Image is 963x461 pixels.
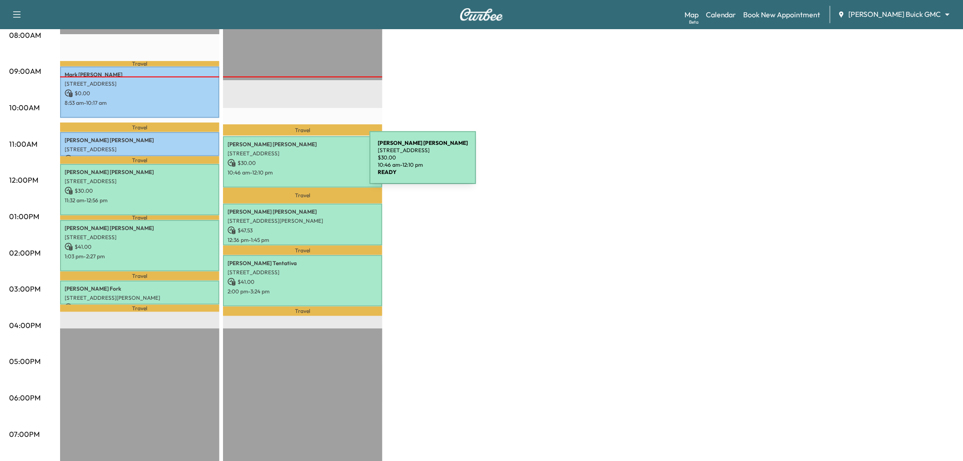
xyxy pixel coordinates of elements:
a: MapBeta [684,9,699,20]
p: 05:00PM [9,356,41,367]
p: [STREET_ADDRESS] [65,234,215,241]
p: [STREET_ADDRESS] [378,147,468,154]
p: 10:00AM [9,102,40,113]
p: $ 30.00 [65,155,215,163]
p: 8:53 am - 10:17 am [65,99,215,107]
p: [PERSON_NAME] Fork [65,285,215,292]
p: $ 30.00 [378,154,468,161]
p: 07:00PM [9,429,40,440]
p: Travel [60,61,219,67]
p: [STREET_ADDRESS] [65,80,215,87]
a: Calendar [706,9,736,20]
img: Curbee Logo [460,8,503,21]
p: [STREET_ADDRESS] [65,146,215,153]
p: Travel [223,246,382,255]
b: [PERSON_NAME] [PERSON_NAME] [378,139,468,146]
p: Mark [PERSON_NAME] [65,71,215,78]
p: Travel [60,271,219,281]
p: $ 41.00 [228,278,378,286]
p: 1:03 pm - 2:27 pm [65,253,215,260]
p: [STREET_ADDRESS] [228,150,378,157]
a: Book New Appointment [744,9,821,20]
b: READY [378,169,396,175]
p: $ 47.53 [228,226,378,235]
p: [STREET_ADDRESS][PERSON_NAME] [228,217,378,225]
p: Travel [223,307,382,317]
p: 11:00AM [9,138,37,149]
p: Travel [60,123,219,133]
p: 04:00PM [9,320,41,331]
p: 2:00 pm - 3:24 pm [228,288,378,295]
p: $ 0.00 [65,89,215,97]
p: 02:00PM [9,247,41,258]
p: 03:00PM [9,283,41,294]
p: 11:32 am - 12:56 pm [65,197,215,204]
p: 12:00PM [9,174,38,185]
div: Beta [689,19,699,26]
p: [PERSON_NAME] [PERSON_NAME] [228,141,378,148]
p: 01:00PM [9,211,39,222]
p: 12:36 pm - 1:45 pm [228,236,378,244]
p: Travel [60,156,219,164]
p: 09:00AM [9,66,41,77]
p: Travel [60,215,219,220]
p: [PERSON_NAME] [PERSON_NAME] [65,225,215,232]
p: $ 30.00 [228,159,378,167]
p: [STREET_ADDRESS] [228,269,378,276]
p: 08:00AM [9,30,41,41]
p: [STREET_ADDRESS] [65,178,215,185]
p: [STREET_ADDRESS][PERSON_NAME] [65,294,215,302]
p: $ 30.00 [65,187,215,195]
p: Travel [223,188,382,204]
p: [PERSON_NAME] Tentativa [228,260,378,267]
p: [PERSON_NAME] [PERSON_NAME] [65,169,215,176]
p: $ 41.00 [65,243,215,251]
p: 06:00PM [9,392,41,403]
span: [PERSON_NAME] Buick GMC [849,9,941,20]
p: [PERSON_NAME] [PERSON_NAME] [228,208,378,215]
p: [PERSON_NAME] [PERSON_NAME] [65,137,215,144]
p: 10:46 am - 12:10 pm [228,169,378,176]
p: 10:46 am - 12:10 pm [378,161,468,169]
p: Travel [60,305,219,312]
p: Travel [223,124,382,136]
p: $ 0.00 [65,303,215,312]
